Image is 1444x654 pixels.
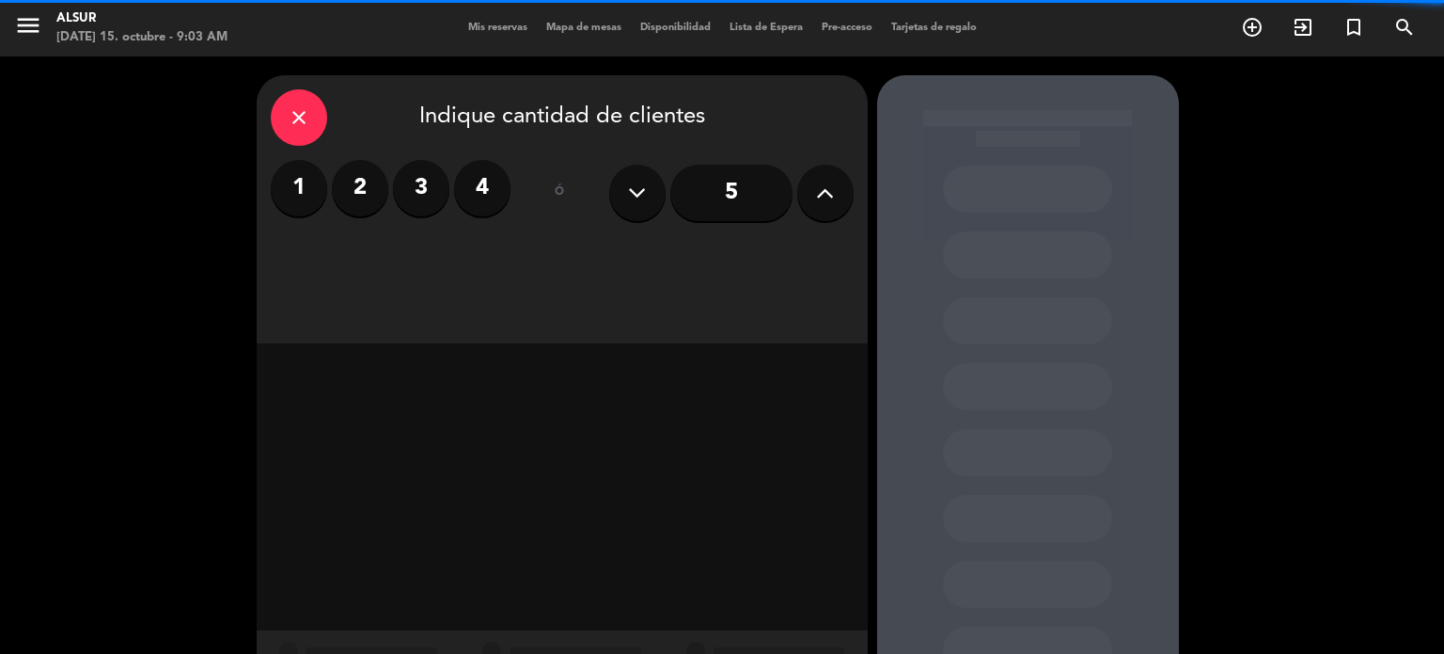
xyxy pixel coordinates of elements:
span: Tarjetas de regalo [882,23,986,33]
span: Disponibilidad [631,23,720,33]
i: add_circle_outline [1241,16,1263,39]
label: 3 [393,160,449,216]
i: turned_in_not [1342,16,1365,39]
span: Mapa de mesas [537,23,631,33]
div: [DATE] 15. octubre - 9:03 AM [56,28,228,47]
label: 2 [332,160,388,216]
div: Indique cantidad de clientes [271,89,854,146]
span: Pre-acceso [812,23,882,33]
div: Alsur [56,9,228,28]
i: close [288,106,310,129]
i: exit_to_app [1292,16,1314,39]
div: ó [529,160,590,226]
label: 1 [271,160,327,216]
i: search [1393,16,1416,39]
i: menu [14,11,42,40]
span: Mis reservas [459,23,537,33]
span: Lista de Espera [720,23,812,33]
label: 4 [454,160,510,216]
button: menu [14,11,42,46]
